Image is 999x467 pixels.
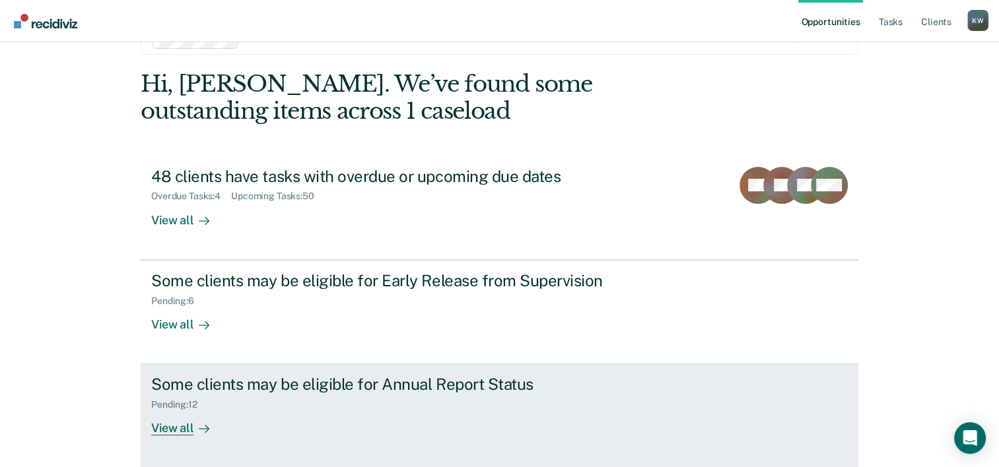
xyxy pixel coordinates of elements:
[151,202,225,228] div: View all
[231,191,325,202] div: Upcoming Tasks : 50
[141,260,858,364] a: Some clients may be eligible for Early Release from SupervisionPending:6View all
[967,10,988,31] button: Profile dropdown button
[954,422,986,454] div: Open Intercom Messenger
[967,10,988,31] div: K W
[14,14,77,28] img: Recidiviz
[151,399,208,410] div: Pending : 12
[141,71,714,125] div: Hi, [PERSON_NAME]. We’ve found some outstanding items across 1 caseload
[141,156,858,260] a: 48 clients have tasks with overdue or upcoming due datesOverdue Tasks:4Upcoming Tasks:50View all
[151,296,205,307] div: Pending : 6
[151,167,615,186] div: 48 clients have tasks with overdue or upcoming due dates
[151,306,225,332] div: View all
[151,191,231,202] div: Overdue Tasks : 4
[151,375,615,394] div: Some clients may be eligible for Annual Report Status
[151,271,615,290] div: Some clients may be eligible for Early Release from Supervision
[151,410,225,436] div: View all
